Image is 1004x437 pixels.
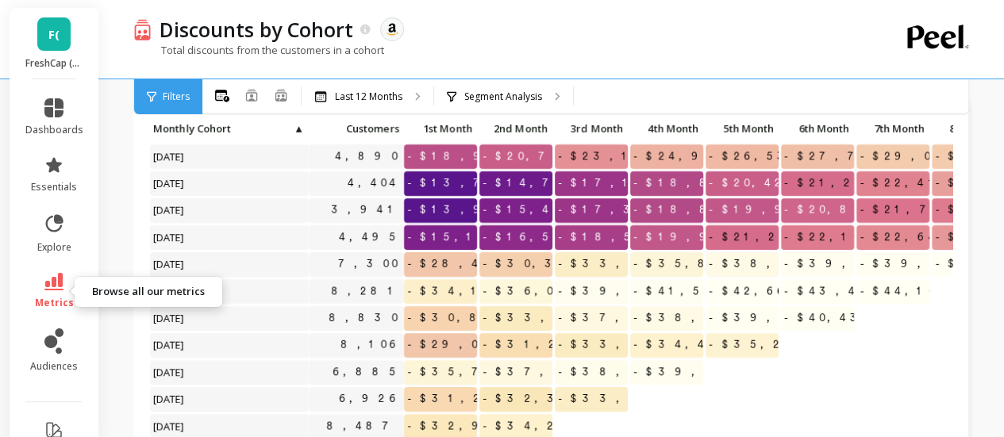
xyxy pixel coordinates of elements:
[706,144,845,168] span: -$26,534.81
[555,171,692,195] span: -$17,195.50
[25,57,83,70] p: FreshCap (Essor)
[329,360,404,384] a: 6,885
[150,306,189,330] span: [DATE]
[150,117,309,140] p: Monthly Cohort
[404,252,535,276] span: -$28,470.00
[312,122,399,135] span: Customers
[706,225,847,249] span: -$21,235.81
[332,144,404,168] a: 4,890
[150,144,189,168] span: [DATE]
[630,333,772,357] span: -$34,405.87
[781,279,923,303] span: -$43,480.69
[706,198,860,222] span: -$19,971.27
[633,122,698,135] span: 4th Month
[555,225,694,249] span: -$18,558.44
[555,117,628,140] p: 3rd Month
[705,117,780,142] div: Toggle SortBy
[344,171,404,195] a: 4,404
[630,198,785,222] span: -$18,831.18
[404,117,477,140] p: 1st Month
[706,333,852,357] span: -$35,214.38
[337,333,404,357] a: 8,106
[781,144,926,168] span: -$27,780.07
[784,122,849,135] span: 6th Month
[160,16,353,43] p: Discounts by Cohort
[133,43,384,57] p: Total discounts from the customers in a cohort
[163,90,190,103] span: Filters
[150,171,189,195] span: [DATE]
[479,144,617,168] span: -$20,712.13
[404,279,548,303] span: -$34,157.47
[706,171,833,195] span: -$20,420.47
[404,198,564,222] span: -$13,987.31
[335,90,402,103] p: Last 12 Months
[554,117,629,142] div: Toggle SortBy
[479,306,631,330] span: -$33,182.57
[856,144,994,168] span: -$29,021.36
[860,122,925,135] span: 7th Month
[856,279,995,303] span: -$44,165.37
[328,198,404,222] a: 3,941
[856,117,929,140] p: 7th Month
[479,117,554,142] div: Toggle SortBy
[555,144,700,168] span: -$23,152.73
[856,117,931,142] div: Toggle SortBy
[325,306,404,330] a: 8,830
[856,198,996,222] span: -$21,745.19
[555,360,706,384] span: -$38,658.57
[935,122,1000,135] span: 8th Month
[404,306,544,330] span: -$30,850.86
[479,279,623,303] span: -$36,031.75
[781,171,916,195] span: -$21,268.21
[31,181,77,194] span: essentials
[555,279,713,303] span: -$39,195.98
[856,225,982,249] span: -$22,645.65
[555,198,706,222] span: -$17,374.58
[479,252,628,276] span: -$30,369.85
[150,360,189,384] span: [DATE]
[630,279,770,303] span: -$41,529.69
[479,333,612,357] span: -$31,202.61
[464,90,542,103] p: Segment Analysis
[404,144,557,168] span: -$18,939.16
[630,225,772,249] span: -$19,915.15
[479,387,624,411] span: -$32,359.24
[479,360,627,384] span: -$37,034.76
[706,279,844,303] span: -$42,669.48
[404,225,542,249] span: -$15,179.40
[153,122,292,135] span: Monthly Cohort
[555,333,701,357] span: -$33,163.16
[706,306,850,330] span: -$39,626.92
[706,252,856,276] span: -$38,253.49
[780,117,856,142] div: Toggle SortBy
[630,171,782,195] span: -$18,867.76
[150,387,189,411] span: [DATE]
[781,225,911,249] span: -$22,165.08
[335,252,404,276] a: 7,300
[150,225,189,249] span: [DATE]
[150,279,189,303] span: [DATE]
[25,124,83,136] span: dashboards
[150,198,189,222] span: [DATE]
[479,198,625,222] span: -$15,497.95
[48,25,60,44] span: F(
[150,252,189,276] span: [DATE]
[479,171,623,195] span: -$14,788.20
[781,117,854,140] p: 6th Month
[483,122,548,135] span: 2nd Month
[150,333,189,357] span: [DATE]
[309,117,404,140] p: Customers
[706,117,779,140] p: 5th Month
[555,387,706,411] span: -$33,823.65
[30,360,78,373] span: audiences
[781,198,917,222] span: -$20,847.14
[404,360,554,384] span: -$35,746.93
[630,117,703,140] p: 4th Month
[404,387,543,411] span: -$31,201.29
[37,241,71,254] span: explore
[385,22,399,36] img: api.amazon.svg
[630,306,785,330] span: -$38,580.78
[555,306,696,330] span: -$37,025.27
[555,252,697,276] span: -$33,405.29
[630,144,776,168] span: -$24,983.51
